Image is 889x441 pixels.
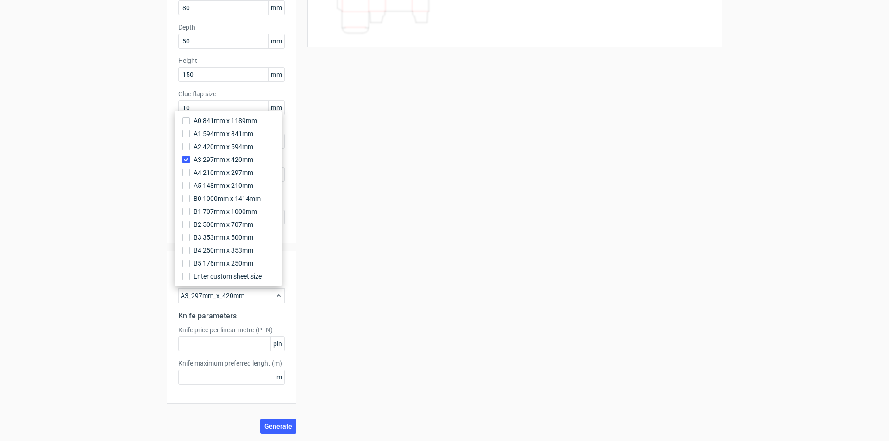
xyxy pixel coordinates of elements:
span: A4 210mm x 297mm [194,168,253,177]
span: B5 176mm x 250mm [194,259,253,268]
span: B1 707mm x 1000mm [194,207,257,216]
span: B4 250mm x 353mm [194,246,253,255]
label: Glue flap size [178,89,285,99]
h2: Knife parameters [178,311,285,322]
span: pln [270,337,284,351]
span: Generate [264,423,292,429]
span: mm [268,34,284,48]
span: A1 594mm x 841mm [194,129,253,138]
span: B3 353mm x 500mm [194,233,253,242]
span: m [274,370,284,384]
label: Knife price per linear metre (PLN) [178,325,285,335]
span: B0 1000mm x 1414mm [194,194,261,203]
button: Generate [260,419,296,434]
label: Knife maximum preferred lenght (m) [178,359,285,368]
label: Depth [178,23,285,32]
span: mm [268,101,284,115]
span: A3 297mm x 420mm [194,155,253,164]
span: mm [268,68,284,81]
span: A5 148mm x 210mm [194,181,253,190]
span: A0 841mm x 1189mm [194,116,257,125]
span: B2 500mm x 707mm [194,220,253,229]
span: A2 420mm x 594mm [194,142,253,151]
span: Enter custom sheet size [194,272,262,281]
label: Height [178,56,285,65]
div: A3_297mm_x_420mm [178,288,285,303]
span: mm [268,1,284,15]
